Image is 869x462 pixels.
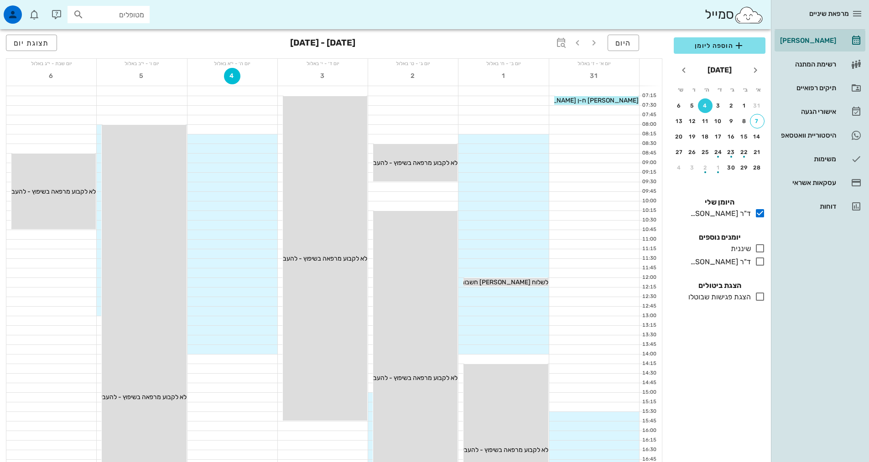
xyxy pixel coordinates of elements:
[737,164,752,171] div: 29
[724,160,739,175] button: 30
[640,188,658,195] div: 09:45
[586,68,602,84] button: 31
[672,145,687,159] button: 27
[640,398,658,406] div: 15:15
[778,108,836,115] div: אישורי הגעה
[737,118,752,124] div: 8
[278,59,368,68] div: יום ד׳ - י׳ באלול
[224,68,240,84] button: 4
[405,68,421,84] button: 2
[698,145,713,159] button: 25
[640,92,658,100] div: 07:15
[672,129,687,144] button: 20
[724,149,739,155] div: 23
[640,360,658,368] div: 14:15
[775,30,865,51] a: [PERSON_NAME]
[81,393,187,401] span: לא לקבוע מרפאה בשיפוץ - להעביר תורים
[187,59,277,68] div: יום ה׳ - י״א באלול
[6,59,96,68] div: יום שבת - י״ג באלול
[727,82,739,98] th: ג׳
[778,203,836,210] div: דוחות
[685,160,700,175] button: 3
[724,145,739,159] button: 23
[711,149,726,155] div: 24
[775,172,865,194] a: עסקאות אשראי
[778,179,836,186] div: עסקאות אשראי
[687,257,751,267] div: ד"ר [PERSON_NAME]
[640,446,658,454] div: 16:30
[711,118,726,124] div: 10
[495,68,512,84] button: 1
[711,103,726,109] div: 3
[775,53,865,75] a: רשימת המתנה
[687,82,699,98] th: ו׳
[778,132,836,139] div: היסטוריית וואטסאפ
[27,7,32,13] span: תג
[737,98,752,113] button: 1
[747,62,764,78] button: חודש שעבר
[698,129,713,144] button: 18
[352,159,458,167] span: לא לקבוע מרפאה בשיפוץ - להעביר תורים
[640,140,658,148] div: 08:30
[750,114,765,128] button: 7
[775,124,865,146] a: היסטוריית וואטסאפ
[14,39,49,47] span: תצוגת יום
[97,59,187,68] div: יום ו׳ - י״ב באלול
[711,133,726,140] div: 17
[640,341,658,349] div: 13:45
[734,6,764,24] img: SmileCloud logo
[586,72,602,80] span: 31
[724,114,739,128] button: 9
[672,103,687,109] div: 6
[750,145,765,159] button: 21
[640,236,658,243] div: 11:00
[698,114,713,128] button: 11
[711,145,726,159] button: 24
[724,133,739,140] div: 16
[685,164,700,171] div: 3
[685,145,700,159] button: 26
[739,82,751,98] th: ב׳
[778,37,836,44] div: [PERSON_NAME]
[672,118,687,124] div: 13
[640,274,658,282] div: 12:00
[737,114,752,128] button: 8
[640,226,658,234] div: 10:45
[775,148,865,170] a: משימות
[713,82,725,98] th: ד׳
[685,103,700,109] div: 5
[640,255,658,262] div: 11:30
[640,130,658,138] div: 08:15
[698,133,713,140] div: 18
[640,417,658,425] div: 15:45
[640,169,658,176] div: 09:15
[640,102,658,109] div: 07:30
[737,129,752,144] button: 15
[640,111,658,119] div: 07:45
[674,232,765,243] h4: יומנים נוספים
[775,101,865,123] a: אישורי הגעה
[640,389,658,396] div: 15:00
[750,98,765,113] button: 31
[640,322,658,329] div: 13:15
[753,82,765,98] th: א׳
[750,133,765,140] div: 14
[778,155,836,163] div: משימות
[724,98,739,113] button: 2
[262,255,367,262] span: לא לקבוע מרפאה בשיפוץ - להעביר תורים
[672,164,687,171] div: 4
[43,72,60,80] span: 6
[674,197,765,208] h4: היומן שלי
[290,35,355,53] h3: [DATE] - [DATE]
[640,216,658,224] div: 10:30
[640,293,658,301] div: 12:30
[698,103,713,109] div: 4
[672,114,687,128] button: 13
[687,208,751,219] div: ד"ר [PERSON_NAME]
[608,35,639,51] button: היום
[640,331,658,339] div: 13:30
[441,278,548,286] span: לשלוח [PERSON_NAME] חשבונית במייל
[405,72,421,80] span: 2
[224,72,240,80] span: 4
[672,160,687,175] button: 4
